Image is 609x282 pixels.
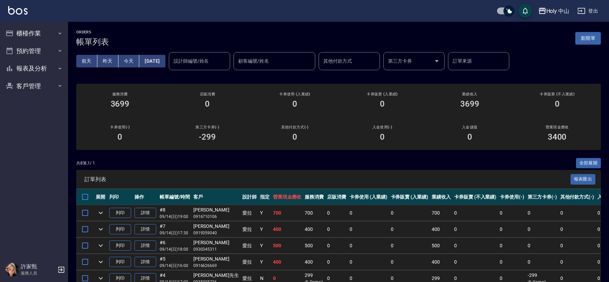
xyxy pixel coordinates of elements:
[158,205,192,221] td: #8
[389,221,430,237] td: 0
[158,189,192,205] th: 帳單編號/時間
[76,30,109,34] h2: ORDERS
[571,176,596,182] a: 報表匯出
[559,205,596,221] td: 0
[498,205,526,221] td: 0
[389,205,430,221] td: 0
[526,205,559,221] td: 0
[526,221,559,237] td: 0
[76,37,109,47] h3: 帳單列表
[431,56,442,66] button: Open
[205,99,210,109] h3: 0
[271,238,303,254] td: 500
[118,55,140,67] button: 今天
[271,221,303,237] td: 400
[160,214,190,220] p: 09/14 (日) 19:00
[325,189,348,205] th: 店販消費
[3,25,65,42] button: 櫃檯作業
[559,254,596,270] td: 0
[109,257,131,267] button: 列印
[559,189,596,205] th: 其他付款方式(-)
[548,132,567,142] h3: 3400
[5,263,19,277] img: Person
[518,4,532,18] button: save
[134,208,156,218] a: 詳情
[258,221,271,237] td: Y
[160,230,190,236] p: 09/14 (日) 17:30
[96,257,106,267] button: expand row
[193,272,239,279] div: [PERSON_NAME]先生
[84,125,156,129] h2: 卡券使用(-)
[452,189,498,205] th: 卡券販賣 (不入業績)
[498,189,526,205] th: 卡券使用(-)
[430,254,452,270] td: 400
[258,254,271,270] td: Y
[389,189,430,205] th: 卡券販賣 (入業績)
[452,254,498,270] td: 0
[498,254,526,270] td: 0
[241,189,258,205] th: 設計師
[559,221,596,237] td: 0
[193,214,239,220] p: 0916710106
[303,221,325,237] td: 400
[134,240,156,251] a: 詳情
[193,206,239,214] div: [PERSON_NAME]
[3,77,65,95] button: 客戶管理
[134,224,156,235] a: 詳情
[389,238,430,254] td: 0
[84,176,571,183] span: 訂單列表
[452,238,498,254] td: 0
[430,205,452,221] td: 700
[109,224,131,235] button: 列印
[576,158,601,169] button: 全部展開
[347,125,418,129] h2: 入金使用(-)
[241,238,258,254] td: 愛拉
[241,221,258,237] td: 愛拉
[193,239,239,246] div: [PERSON_NAME]
[97,55,118,67] button: 昨天
[94,189,108,205] th: 展開
[117,132,122,142] h3: 0
[241,254,258,270] td: 愛拉
[193,246,239,252] p: 0930345311
[452,205,498,221] td: 0
[193,263,239,269] p: 0916626669
[193,230,239,236] p: 0919359040
[430,238,452,254] td: 500
[303,254,325,270] td: 400
[193,255,239,263] div: [PERSON_NAME]
[158,254,192,270] td: #5
[8,6,28,15] img: Logo
[139,55,165,67] button: [DATE]
[575,32,601,45] button: 新開單
[522,92,593,96] h2: 卡券販賣 (不入業績)
[498,238,526,254] td: 0
[348,189,389,205] th: 卡券使用 (入業績)
[325,221,348,237] td: 0
[292,132,297,142] h3: 0
[21,263,55,270] h5: 許家甄
[192,189,241,205] th: 客戶
[292,99,297,109] h3: 0
[271,189,303,205] th: 營業現金應收
[348,205,389,221] td: 0
[575,5,601,17] button: 登出
[389,254,430,270] td: 0
[430,221,452,237] td: 400
[303,238,325,254] td: 500
[452,221,498,237] td: 0
[109,240,131,251] button: 列印
[108,189,133,205] th: 列印
[76,55,97,67] button: 前天
[158,221,192,237] td: #7
[21,270,55,276] p: 服務人員
[172,92,243,96] h2: 店販消費
[535,4,572,18] button: Holy 中山
[347,92,418,96] h2: 卡券販賣 (入業績)
[258,238,271,254] td: Y
[303,205,325,221] td: 700
[84,92,156,96] h3: 服務消費
[526,238,559,254] td: 0
[160,246,190,252] p: 09/14 (日) 18:00
[522,125,593,129] h2: 營業現金應收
